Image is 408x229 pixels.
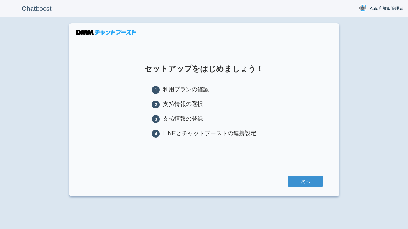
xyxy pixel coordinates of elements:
li: 支払情報の選択 [152,100,256,108]
li: LINEとチャットブーストの連携設定 [152,129,256,138]
img: DMMチャットブースト [76,30,136,35]
a: 次へ [288,176,323,187]
span: 2 [152,101,160,108]
li: 利用プランの確認 [152,86,256,94]
li: 支払情報の登録 [152,115,256,123]
span: 3 [152,115,160,123]
img: User Image [359,4,367,12]
p: boost [5,1,69,17]
b: Chat [22,5,36,12]
span: Auto店舗仮管理者 [370,5,403,12]
h1: セットアップをはじめましょう！ [85,65,323,73]
span: 4 [152,130,160,138]
span: 1 [152,86,160,94]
